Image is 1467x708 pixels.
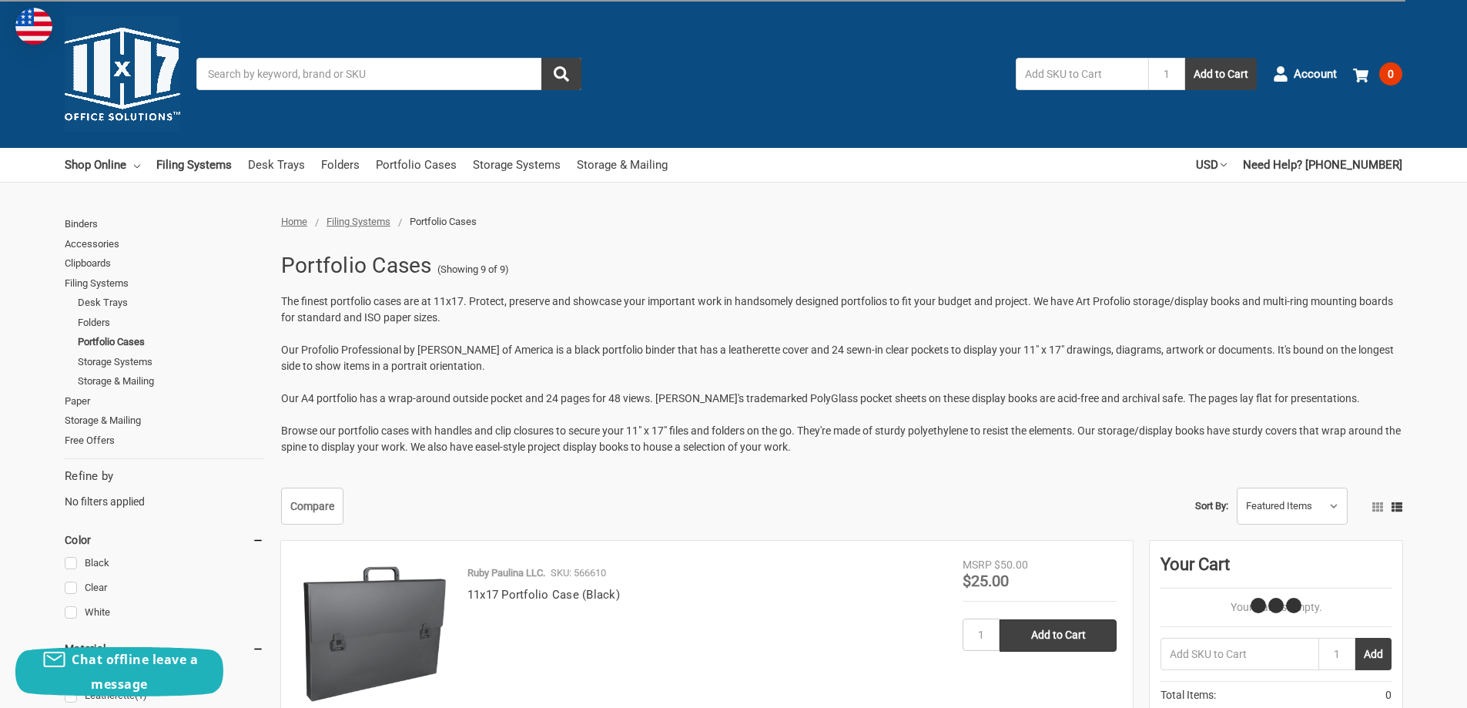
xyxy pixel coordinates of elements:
span: Portfolio Cases [410,216,477,227]
a: White [65,602,264,623]
a: Filing Systems [65,273,264,294]
div: No filters applied [65,468,264,509]
a: 11x17 Portfolio Case (Black) [467,588,620,602]
input: Add SKU to Cart [1016,58,1148,90]
span: Chat offline leave a message [72,651,198,693]
a: Storage & Mailing [577,148,668,182]
a: Compare [281,488,343,525]
a: Storage Systems [78,352,264,372]
a: Storage & Mailing [65,411,264,431]
span: Browse our portfolio cases with handles and clip closures to secure your 11" x 17" files and fold... [281,424,1401,453]
a: Accessories [65,234,264,254]
span: $50.00 [994,559,1028,571]
a: Filing Systems [156,148,232,182]
h5: Color [65,531,264,549]
a: Paper [65,391,264,411]
input: Search by keyword, brand or SKU [196,58,581,90]
h5: Material [65,639,264,658]
a: Folders [321,148,360,182]
a: Portfolio Cases [376,148,457,182]
a: Desk Trays [248,148,305,182]
a: Storage Systems [473,148,561,182]
div: Your Cart [1161,552,1392,589]
div: MSRP [963,557,992,573]
a: Need Help? [PHONE_NUMBER] [1243,148,1402,182]
span: (Showing 9 of 9) [437,262,509,277]
a: 0 [1353,54,1402,94]
a: Home [281,216,307,227]
h5: Refine by [65,468,264,485]
a: Storage & Mailing [78,371,264,391]
a: USD [1196,148,1227,182]
a: Desk Trays [78,293,264,313]
button: Add to Cart [1185,58,1257,90]
a: Black [65,553,264,574]
p: SKU: 566610 [551,565,606,581]
a: Clear [65,578,264,599]
a: Folders [78,313,264,333]
span: Account [1294,65,1337,83]
h1: Portfolio Cases [281,246,432,286]
input: Add to Cart [1000,619,1117,652]
a: Shop Online [65,148,140,182]
a: Filing Systems [327,216,390,227]
img: duty and tax information for United States [15,8,52,45]
span: $25.00 [963,572,1009,590]
a: Account [1273,54,1337,94]
a: Free Offers [65,431,264,451]
button: Chat offline leave a message [15,647,223,696]
span: Our Profolio Professional by [PERSON_NAME] of America is a black portfolio binder that has a leat... [281,344,1394,372]
img: 11x17.com [65,16,180,132]
span: Our A4 portfolio has a wrap-around outside pocket and 24 pages for 48 views. [PERSON_NAME]'s trad... [281,392,1360,404]
a: Clipboards [65,253,264,273]
label: Sort By: [1195,495,1228,518]
span: 0 [1379,62,1402,86]
p: Ruby Paulina LLC. [467,565,545,581]
a: Portfolio Cases [78,332,264,352]
span: The finest portfolio cases are at 11x17. Protect, preserve and showcase your important work in ha... [281,295,1393,324]
a: Binders [65,214,264,234]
